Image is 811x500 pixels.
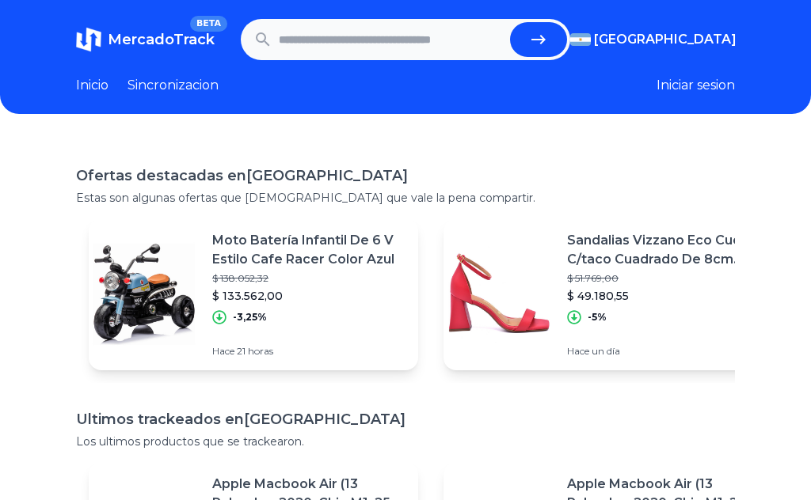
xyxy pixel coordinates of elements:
[567,288,760,304] p: $ 49.180,55
[657,76,735,95] button: Iniciar sesion
[233,311,267,324] p: -3,25%
[212,272,405,285] p: $ 138.052,32
[76,27,215,52] a: MercadoTrackBETA
[76,76,109,95] a: Inicio
[76,190,735,206] p: Estas son algunas ofertas que [DEMOGRAPHIC_DATA] que vale la pena compartir.
[594,30,737,49] span: [GEOGRAPHIC_DATA]
[567,345,760,358] p: Hace un día
[212,288,405,304] p: $ 133.562,00
[570,33,591,46] img: Argentina
[76,27,101,52] img: MercadoTrack
[190,16,227,32] span: BETA
[212,345,405,358] p: Hace 21 horas
[76,434,735,449] p: Los ultimos productos que se trackearon.
[89,239,200,350] img: Featured image
[588,311,607,324] p: -5%
[108,31,215,48] span: MercadoTrack
[570,30,735,49] button: [GEOGRAPHIC_DATA]
[76,165,735,187] h1: Ofertas destacadas en [GEOGRAPHIC_DATA]
[89,218,418,370] a: Featured imageMoto Batería Infantil De 6 V Estilo Cafe Racer Color Azul$ 138.052,32$ 133.562,00-3...
[212,231,405,269] p: Moto Batería Infantil De 6 V Estilo Cafe Racer Color Azul
[444,218,773,370] a: Featured imageSandalias Vizzano Eco Cuero C/taco Cuadrado De 8cm Scarpy$ 51.769,00$ 49.180,55-5%H...
[567,231,760,269] p: Sandalias Vizzano Eco Cuero C/taco Cuadrado De 8cm Scarpy
[128,76,219,95] a: Sincronizacion
[444,239,554,350] img: Featured image
[567,272,760,285] p: $ 51.769,00
[76,408,735,430] h1: Ultimos trackeados en [GEOGRAPHIC_DATA]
